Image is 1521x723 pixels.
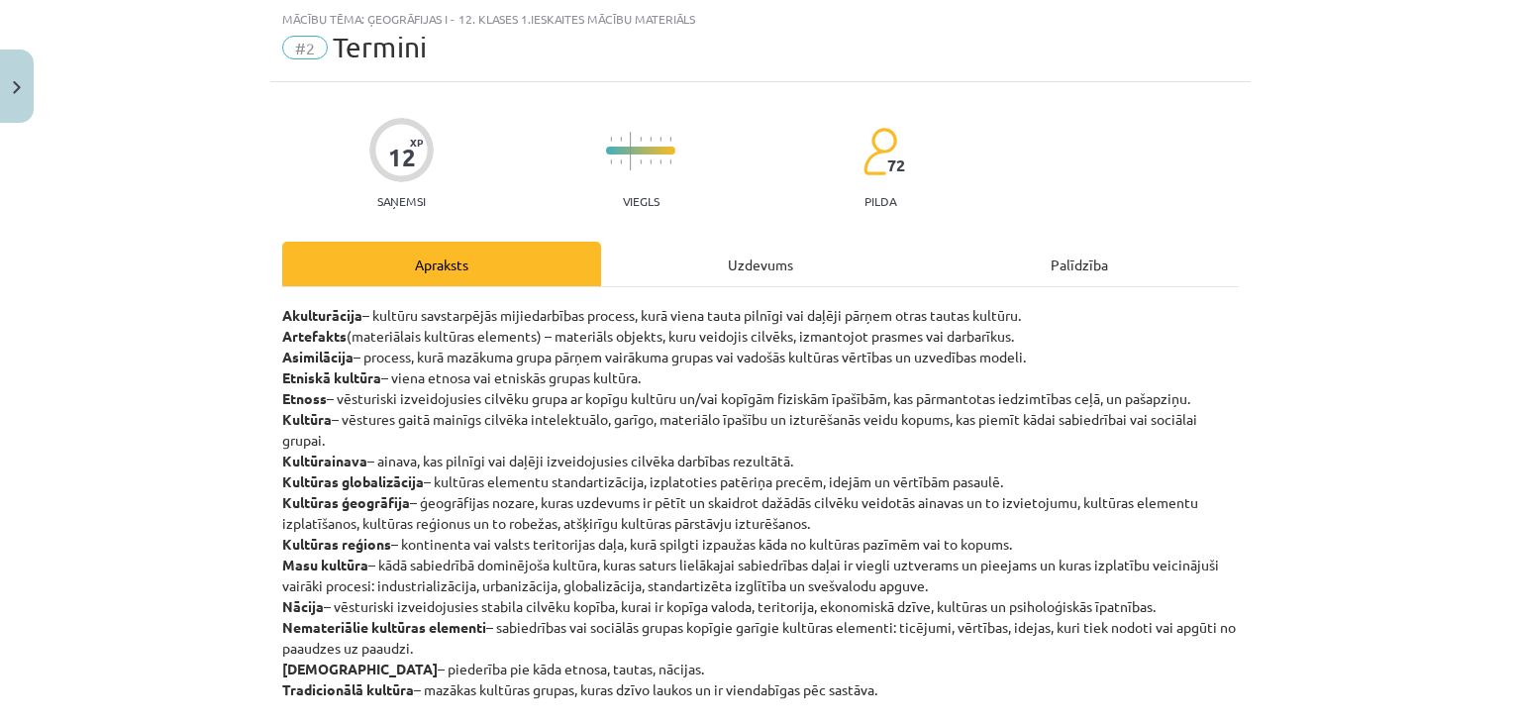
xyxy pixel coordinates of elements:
span: #2 [282,36,328,59]
img: icon-short-line-57e1e144782c952c97e751825c79c345078a6d821885a25fce030b3d8c18986b.svg [659,159,661,164]
img: icon-short-line-57e1e144782c952c97e751825c79c345078a6d821885a25fce030b3d8c18986b.svg [650,137,652,142]
p: Saņemsi [369,194,434,208]
div: Palīdzība [920,242,1239,286]
strong: Kultūras reģions [282,535,391,553]
strong: Etniskā kultūra [282,368,381,386]
span: 72 [887,156,905,174]
img: icon-short-line-57e1e144782c952c97e751825c79c345078a6d821885a25fce030b3d8c18986b.svg [669,137,671,142]
img: icon-short-line-57e1e144782c952c97e751825c79c345078a6d821885a25fce030b3d8c18986b.svg [610,137,612,142]
img: icon-short-line-57e1e144782c952c97e751825c79c345078a6d821885a25fce030b3d8c18986b.svg [620,137,622,142]
img: icon-long-line-d9ea69661e0d244f92f715978eff75569469978d946b2353a9bb055b3ed8787d.svg [630,132,632,170]
img: icon-close-lesson-0947bae3869378f0d4975bcd49f059093ad1ed9edebbc8119c70593378902aed.svg [13,81,21,94]
img: icon-short-line-57e1e144782c952c97e751825c79c345078a6d821885a25fce030b3d8c18986b.svg [640,137,642,142]
strong: Tradicionālā kultūra [282,680,414,698]
img: icon-short-line-57e1e144782c952c97e751825c79c345078a6d821885a25fce030b3d8c18986b.svg [640,159,642,164]
strong: Kultūras ģeogrāfija [282,493,410,511]
div: Mācību tēma: Ģeogrāfijas i - 12. klases 1.ieskaites mācību materiāls [282,12,1239,26]
img: icon-short-line-57e1e144782c952c97e751825c79c345078a6d821885a25fce030b3d8c18986b.svg [610,159,612,164]
img: icon-short-line-57e1e144782c952c97e751825c79c345078a6d821885a25fce030b3d8c18986b.svg [669,159,671,164]
img: students-c634bb4e5e11cddfef0936a35e636f08e4e9abd3cc4e673bd6f9a4125e45ecb1.svg [862,127,897,176]
img: icon-short-line-57e1e144782c952c97e751825c79c345078a6d821885a25fce030b3d8c18986b.svg [650,159,652,164]
p: Viegls [623,194,659,208]
span: XP [410,137,423,148]
strong: Asimilācija [282,348,354,365]
strong: Nācija [282,597,324,615]
span: Termini [333,31,427,63]
p: – kultūru savstarpējās mijiedarbības process, kurā viena tauta pilnīgi vai daļēji pārņem otras ta... [282,305,1239,700]
strong: Masu kultūra [282,556,368,573]
strong: Kultūrainava [282,452,367,469]
div: 12 [388,144,416,171]
strong: Kultūras globalizācija [282,472,424,490]
strong: Artefakts [282,327,347,345]
strong: Kultūra [282,410,332,428]
p: pilda [864,194,896,208]
img: icon-short-line-57e1e144782c952c97e751825c79c345078a6d821885a25fce030b3d8c18986b.svg [659,137,661,142]
div: Apraksts [282,242,601,286]
strong: Etnoss [282,389,327,407]
strong: Akulturācija [282,306,362,324]
img: icon-short-line-57e1e144782c952c97e751825c79c345078a6d821885a25fce030b3d8c18986b.svg [620,159,622,164]
strong: [DEMOGRAPHIC_DATA] [282,660,438,677]
strong: Nemateriālie kultūras elementi [282,618,486,636]
div: Uzdevums [601,242,920,286]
